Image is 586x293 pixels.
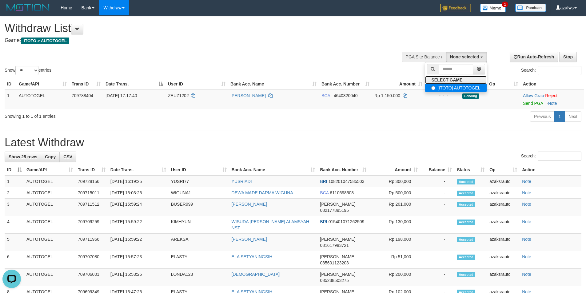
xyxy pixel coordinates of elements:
[515,4,546,12] img: panduan.png
[462,93,479,99] span: Pending
[75,251,108,269] td: 709707080
[487,216,520,234] td: azaksrauto
[522,272,531,277] a: Note
[75,269,108,286] td: 709706001
[24,269,75,286] td: AUTOTOGEL
[320,278,349,283] span: Copy 085238503275 to clipboard
[24,216,75,234] td: AUTOTOGEL
[320,254,355,259] span: [PERSON_NAME]
[457,179,475,184] span: Accepted
[374,93,400,98] span: Rp 1.150.000
[369,234,420,251] td: Rp 198,000
[420,176,454,187] td: -
[329,179,365,184] span: Copy 108201047585503 to clipboard
[321,93,330,98] span: BCA
[24,164,75,176] th: Game/API: activate to sort column ascending
[75,176,108,187] td: 709728156
[108,187,169,199] td: [DATE] 16:03:26
[520,78,584,90] th: Action
[108,199,169,216] td: [DATE] 15:59:24
[369,251,420,269] td: Rp 51,000
[24,234,75,251] td: AUTOTOGEL
[431,86,435,90] input: [ITOTO] AUTOTOGEL
[5,66,51,75] label: Show entries
[5,251,24,269] td: 6
[369,187,420,199] td: Rp 500,000
[510,52,558,62] a: Run Auto-Refresh
[5,199,24,216] td: 3
[169,251,229,269] td: ELASTY
[169,176,229,187] td: YUSRI77
[369,269,420,286] td: Rp 200,000
[559,52,577,62] a: Stop
[5,111,240,119] div: Showing 1 to 1 of 1 entries
[108,269,169,286] td: [DATE] 15:53:25
[5,137,581,149] h1: Latest Withdraw
[75,234,108,251] td: 709711966
[522,179,531,184] a: Note
[228,78,319,90] th: Bank Acc. Name: activate to sort column ascending
[320,272,355,277] span: [PERSON_NAME]
[334,93,358,98] span: Copy 4640320040 to clipboard
[457,202,475,207] span: Accepted
[5,3,51,12] img: MOTION_logo.png
[502,2,508,7] span: 1
[372,78,425,90] th: Amount: activate to sort column ascending
[2,2,21,21] button: Open LiveChat chat widget
[169,234,229,251] td: AREKSA
[5,152,41,162] a: Show 25 rows
[9,154,37,159] span: Show 25 rows
[369,164,420,176] th: Amount: activate to sort column ascending
[487,234,520,251] td: azaksrauto
[168,93,189,98] span: ZEUZ1202
[522,219,531,224] a: Note
[69,78,103,90] th: Trans ID: activate to sort column ascending
[329,219,365,224] span: Copy 015401071262509 to clipboard
[522,237,531,242] a: Note
[75,216,108,234] td: 709709259
[103,78,165,90] th: Date Trans.: activate to sort column descending
[75,187,108,199] td: 709715011
[427,93,457,99] div: - - -
[523,93,545,98] span: ·
[457,220,475,225] span: Accepted
[487,251,520,269] td: azaksrauto
[24,187,75,199] td: AUTOTOGEL
[169,187,229,199] td: WIGUNA1
[320,202,355,207] span: [PERSON_NAME]
[522,202,531,207] a: Note
[369,176,420,187] td: Rp 300,000
[521,152,581,161] label: Search:
[538,152,581,161] input: Search:
[521,66,581,75] label: Search:
[457,272,475,277] span: Accepted
[487,199,520,216] td: azaksrauto
[369,216,420,234] td: Rp 130,000
[520,90,584,109] td: ·
[72,93,93,98] span: 709788404
[232,219,309,230] a: WISUDA [PERSON_NAME] ALAMSYAH NST
[420,187,454,199] td: -
[5,78,16,90] th: ID
[5,164,24,176] th: ID: activate to sort column descending
[425,76,486,84] a: SELECT GAME
[320,190,329,195] span: BCA
[15,66,38,75] select: Showentries
[320,237,355,242] span: [PERSON_NAME]
[545,93,557,98] a: Reject
[530,111,555,122] a: Previous
[21,38,69,44] span: ITOTO > AUTOTOGEL
[320,179,327,184] span: BRI
[24,199,75,216] td: AUTOTOGEL
[169,199,229,216] td: BUSER999
[446,52,487,62] button: None selected
[487,269,520,286] td: azaksrauto
[548,101,557,106] a: Note
[232,190,293,195] a: DEWA MADE DARMA WIGUNA
[230,93,266,98] a: [PERSON_NAME]
[165,78,228,90] th: User ID: activate to sort column ascending
[108,251,169,269] td: [DATE] 15:57:23
[457,255,475,260] span: Accepted
[232,237,267,242] a: [PERSON_NAME]
[320,243,349,248] span: Copy 081617983721 to clipboard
